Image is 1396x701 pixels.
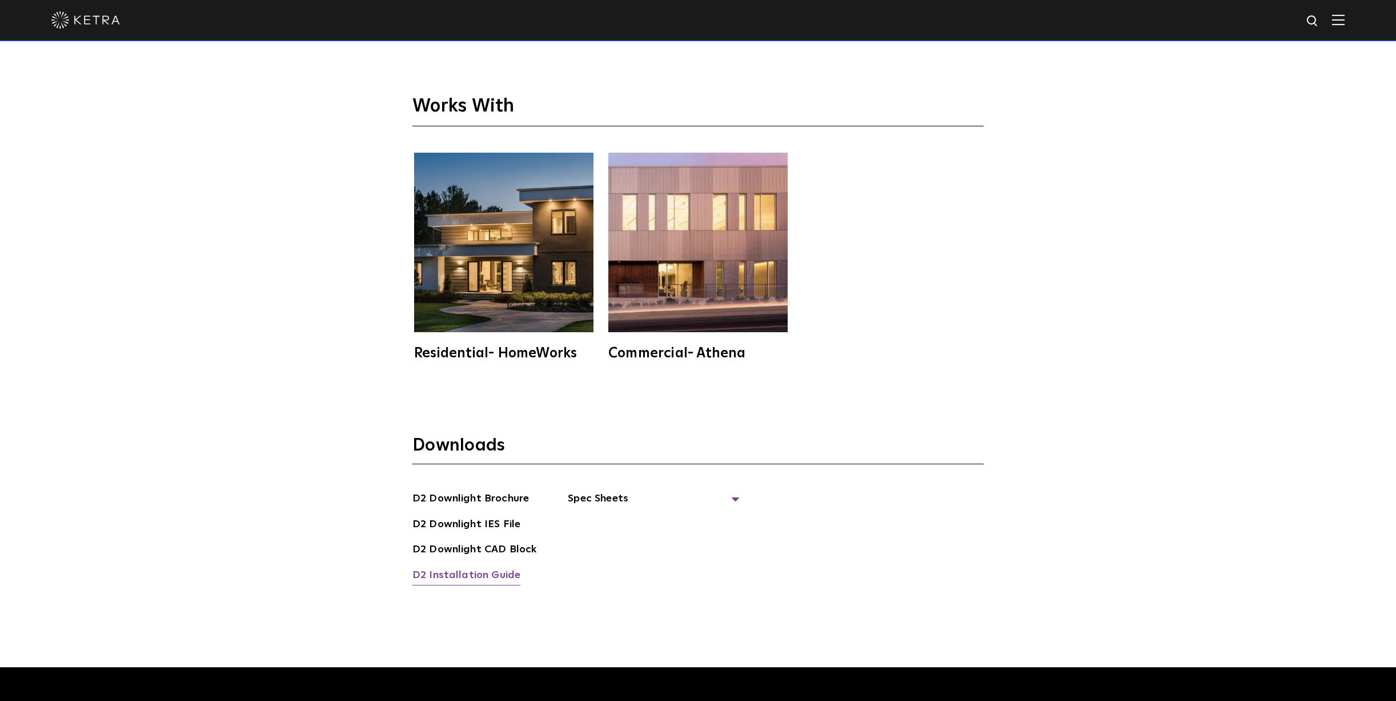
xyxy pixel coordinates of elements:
div: Residential- HomeWorks [414,346,593,360]
span: Spec Sheets [568,491,739,516]
img: ketra-logo-2019-white [51,11,120,29]
img: Hamburger%20Nav.svg [1332,14,1345,25]
a: D2 Installation Guide [412,567,520,586]
a: D2 Downlight IES File [412,516,520,535]
h3: Works With [412,95,984,126]
a: D2 Downlight CAD Block [412,541,536,560]
img: homeworks_hero [414,153,593,332]
h3: Downloads [412,435,984,464]
div: Commercial- Athena [608,346,788,360]
a: Commercial- Athena [607,153,789,360]
img: athena-square [608,153,788,332]
a: D2 Downlight Brochure [412,491,529,509]
img: search icon [1306,14,1320,29]
a: Residential- HomeWorks [412,153,595,360]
